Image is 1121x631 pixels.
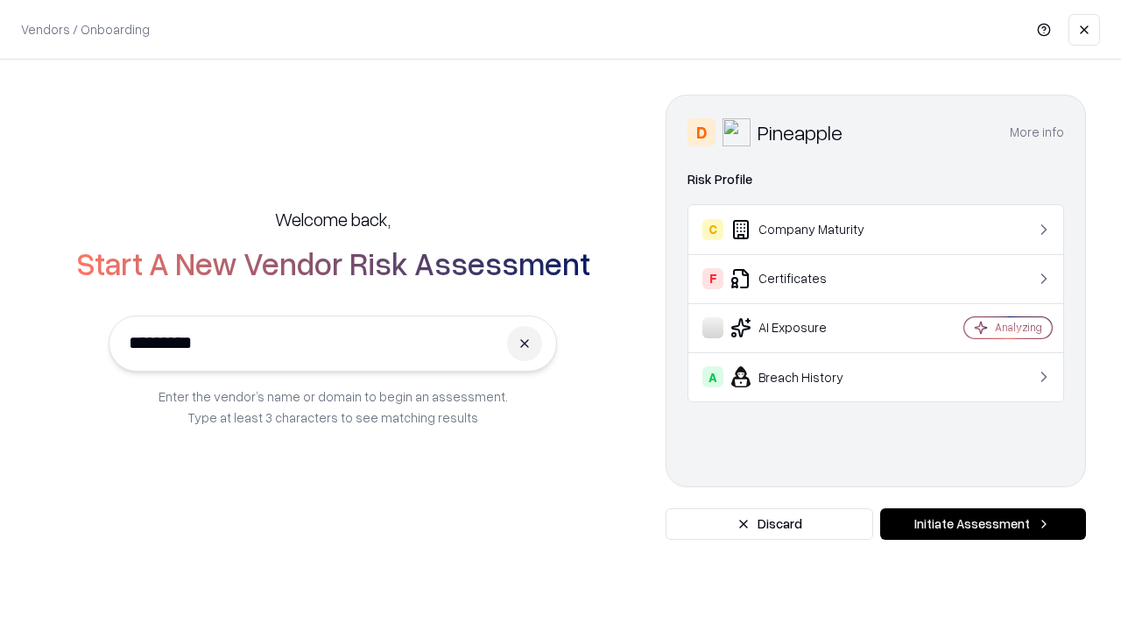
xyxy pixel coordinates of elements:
[21,20,150,39] p: Vendors / Onboarding
[995,320,1042,335] div: Analyzing
[76,245,590,280] h2: Start A New Vendor Risk Assessment
[702,268,912,289] div: Certificates
[702,366,723,387] div: A
[159,386,508,428] p: Enter the vendor’s name or domain to begin an assessment. Type at least 3 characters to see match...
[687,169,1064,190] div: Risk Profile
[723,118,751,146] img: Pineapple
[687,118,716,146] div: D
[275,207,391,231] h5: Welcome back,
[702,317,912,338] div: AI Exposure
[702,219,723,240] div: C
[702,268,723,289] div: F
[880,508,1086,540] button: Initiate Assessment
[666,508,873,540] button: Discard
[702,219,912,240] div: Company Maturity
[702,366,912,387] div: Breach History
[1010,117,1064,148] button: More info
[758,118,843,146] div: Pineapple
